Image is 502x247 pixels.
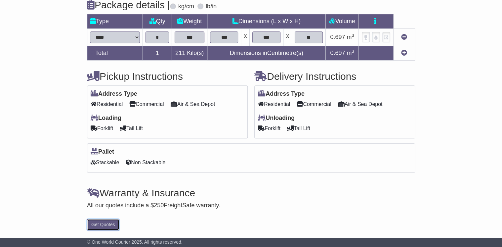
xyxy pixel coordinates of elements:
h4: Warranty & Insurance [87,187,415,198]
td: x [283,28,292,46]
span: Tail Lift [287,123,310,133]
sup: 3 [352,49,354,54]
span: Stackable [91,157,119,168]
td: Kilo(s) [172,46,207,60]
span: Residential [91,99,123,109]
label: Unloading [258,115,295,122]
td: Total [87,46,143,60]
td: 1 [143,46,172,60]
span: © One World Courier 2025. All rights reserved. [87,239,183,245]
span: Air & Sea Depot [171,99,215,109]
td: Volume [325,14,358,28]
span: Commercial [297,99,331,109]
span: Residential [258,99,290,109]
span: Air & Sea Depot [338,99,383,109]
label: lb/in [206,3,217,10]
h4: Pickup Instructions [87,71,248,82]
td: Dimensions in Centimetre(s) [207,46,326,60]
span: m [347,50,354,56]
td: x [241,28,250,46]
span: 0.697 [330,50,345,56]
a: Remove this item [401,34,407,40]
label: Address Type [258,90,305,98]
td: Weight [172,14,207,28]
td: Qty [143,14,172,28]
label: Loading [91,115,121,122]
span: Forklift [91,123,113,133]
div: All our quotes include a $ FreightSafe warranty. [87,202,415,209]
span: 0.697 [330,34,345,40]
span: m [347,34,354,40]
h4: Delivery Instructions [254,71,415,82]
span: Non Stackable [126,157,165,168]
sup: 3 [352,33,354,38]
span: 250 [154,202,164,209]
span: Forklift [258,123,280,133]
span: Tail Lift [120,123,143,133]
span: 211 [175,50,185,56]
span: Commercial [129,99,164,109]
button: Get Quotes [87,219,119,230]
label: kg/cm [178,3,194,10]
label: Address Type [91,90,137,98]
a: Add new item [401,50,407,56]
td: Dimensions (L x W x H) [207,14,326,28]
td: Type [87,14,143,28]
label: Pallet [91,148,114,156]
